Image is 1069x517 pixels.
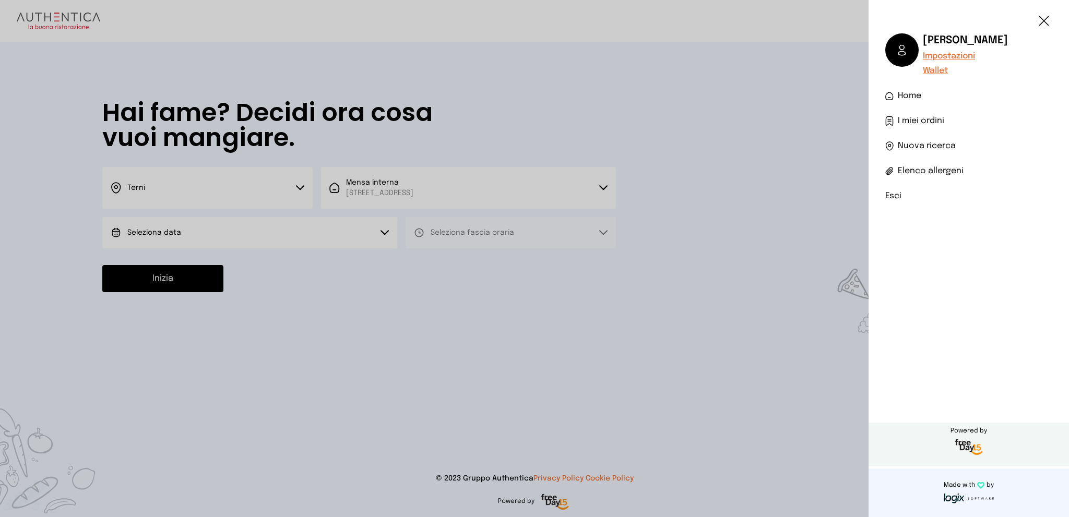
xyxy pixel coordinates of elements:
[898,90,921,102] span: Home
[923,65,948,77] button: Wallet
[873,481,1065,489] p: Made with by
[885,115,1052,127] a: I miei ordini
[898,140,956,152] span: Nuova ricerca
[885,90,1052,102] a: Home
[885,140,1052,152] a: Nuova ricerca
[869,427,1069,435] span: Powered by
[898,115,944,127] span: I miei ordini
[923,50,1008,63] a: Impostazioni
[953,437,985,458] img: logo-freeday.3e08031.png
[923,33,1008,48] h6: [PERSON_NAME]
[885,190,1052,202] li: Esci
[898,165,964,177] span: Elenco allergeni
[885,165,1052,177] a: Elenco allergeni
